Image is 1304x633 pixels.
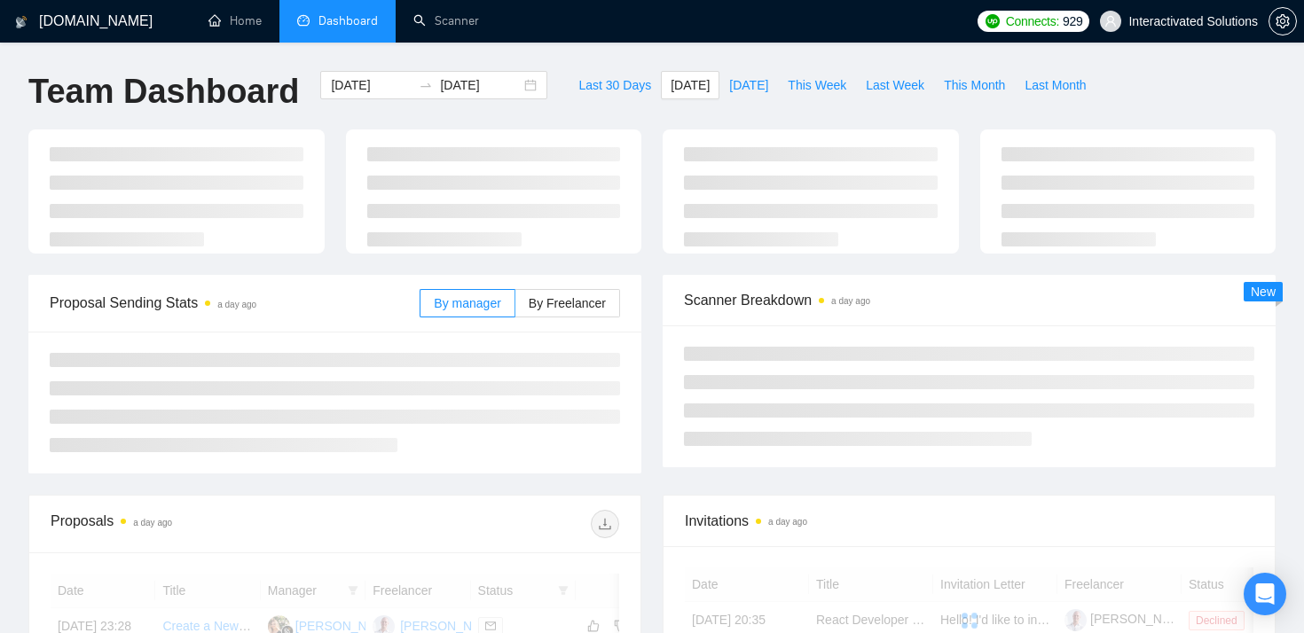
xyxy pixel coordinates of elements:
[1269,14,1297,28] a: setting
[133,518,172,527] time: a day ago
[671,75,710,95] span: [DATE]
[788,75,846,95] span: This Week
[866,75,924,95] span: Last Week
[569,71,661,99] button: Last 30 Days
[778,71,856,99] button: This Week
[208,13,262,28] a: homeHome
[440,75,521,95] input: End date
[1269,7,1297,35] button: setting
[719,71,778,99] button: [DATE]
[1006,12,1059,31] span: Connects:
[413,13,479,28] a: searchScanner
[768,517,807,527] time: a day ago
[51,510,335,538] div: Proposals
[297,14,310,27] span: dashboard
[1063,12,1082,31] span: 929
[50,292,420,314] span: Proposal Sending Stats
[934,71,1015,99] button: This Month
[831,296,870,306] time: a day ago
[578,75,651,95] span: Last 30 Days
[1025,75,1086,95] span: Last Month
[419,78,433,92] span: swap-right
[729,75,768,95] span: [DATE]
[419,78,433,92] span: to
[331,75,412,95] input: Start date
[986,14,1000,28] img: upwork-logo.png
[318,13,378,28] span: Dashboard
[529,296,606,310] span: By Freelancer
[1015,71,1096,99] button: Last Month
[944,75,1005,95] span: This Month
[1104,15,1117,27] span: user
[685,510,1253,532] span: Invitations
[28,71,299,113] h1: Team Dashboard
[856,71,934,99] button: Last Week
[1251,285,1276,299] span: New
[15,8,27,36] img: logo
[1269,14,1296,28] span: setting
[217,300,256,309] time: a day ago
[684,289,1254,311] span: Scanner Breakdown
[1244,573,1286,615] div: Open Intercom Messenger
[434,296,500,310] span: By manager
[661,71,719,99] button: [DATE]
